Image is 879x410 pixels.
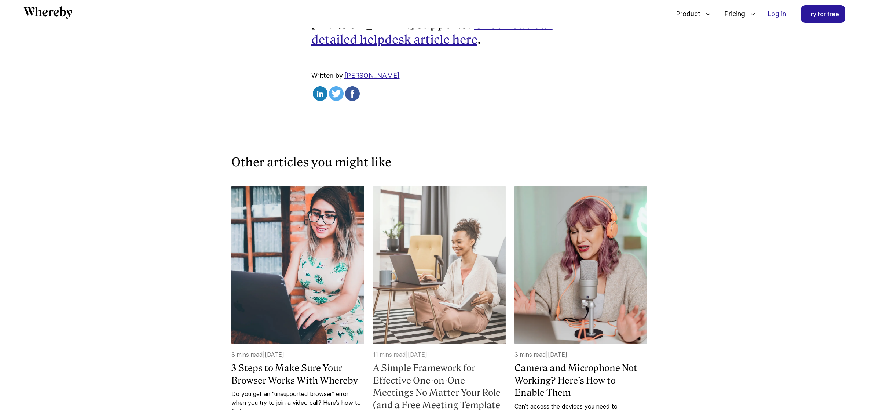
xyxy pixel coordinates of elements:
span: Product [669,2,702,26]
img: facebook [345,86,360,101]
a: Log in [762,6,792,22]
p: 3 mins read | [DATE] [514,350,647,359]
a: Camera and Microphone Not Working? Here’s How to Enable Them [514,362,647,399]
a: Check out our detailed helpdesk article here [311,17,553,47]
img: linkedin [313,86,327,101]
p: 11 mins read | [DATE] [373,350,506,359]
div: Written by [311,71,568,104]
img: twitter [329,86,344,101]
svg: Whereby [23,6,72,19]
a: Try for free [801,5,845,23]
span: Pricing [717,2,747,26]
p: 3 mins read | [DATE] [231,350,364,359]
a: [PERSON_NAME] [344,72,400,79]
h3: Other articles you might like [231,153,648,171]
a: 3 Steps to Make Sure Your Browser Works With Whereby [231,362,364,387]
a: Whereby [23,6,72,21]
